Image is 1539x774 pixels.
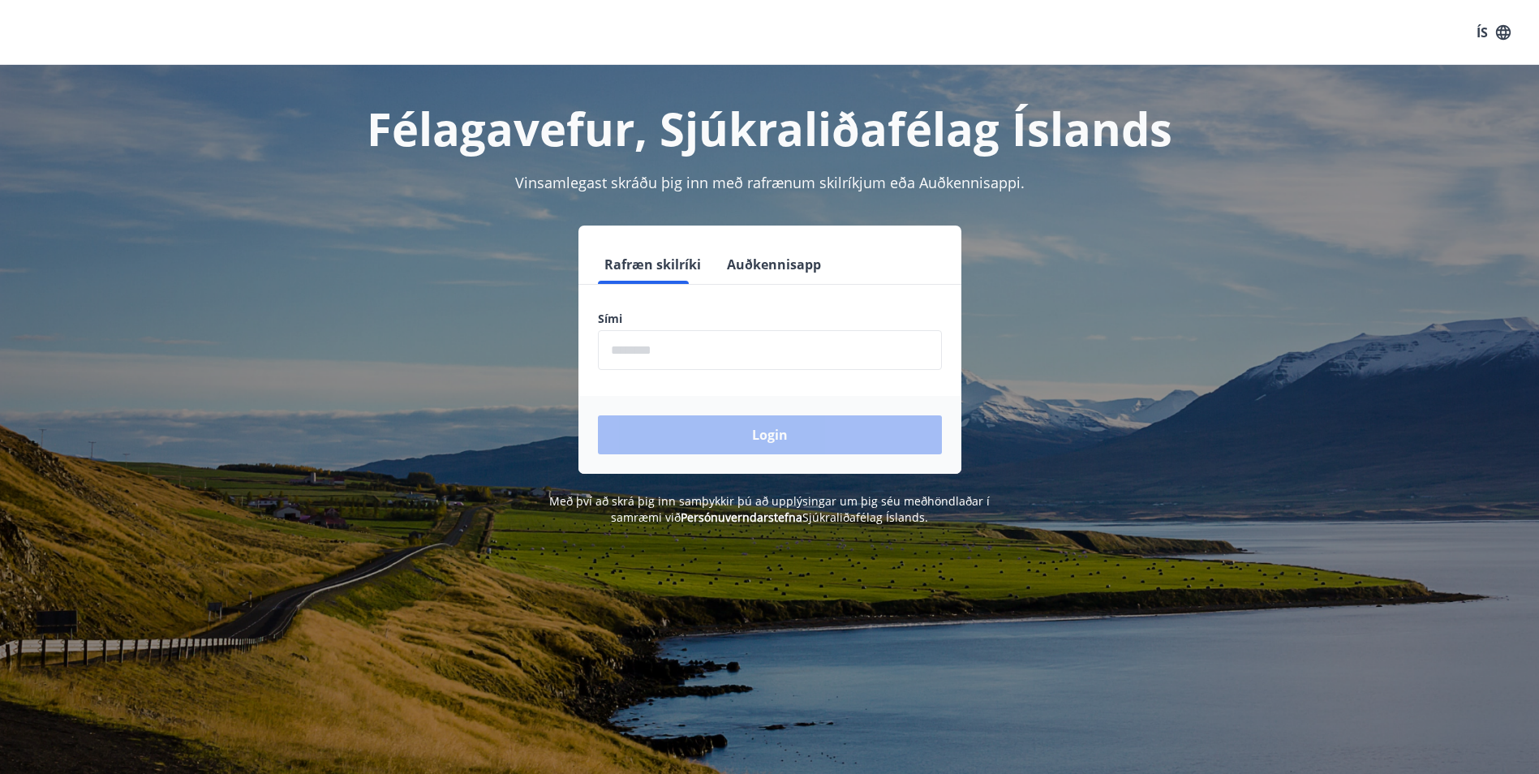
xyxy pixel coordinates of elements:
button: Rafræn skilríki [598,245,707,284]
h1: Félagavefur, Sjúkraliðafélag Íslands [205,97,1335,159]
span: Með því að skrá þig inn samþykkir þú að upplýsingar um þig séu meðhöndlaðar í samræmi við Sjúkral... [549,493,990,525]
button: ÍS [1468,18,1520,47]
span: Vinsamlegast skráðu þig inn með rafrænum skilríkjum eða Auðkennisappi. [515,173,1025,192]
label: Sími [598,311,942,327]
a: Persónuverndarstefna [681,510,802,525]
button: Auðkennisapp [720,245,828,284]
